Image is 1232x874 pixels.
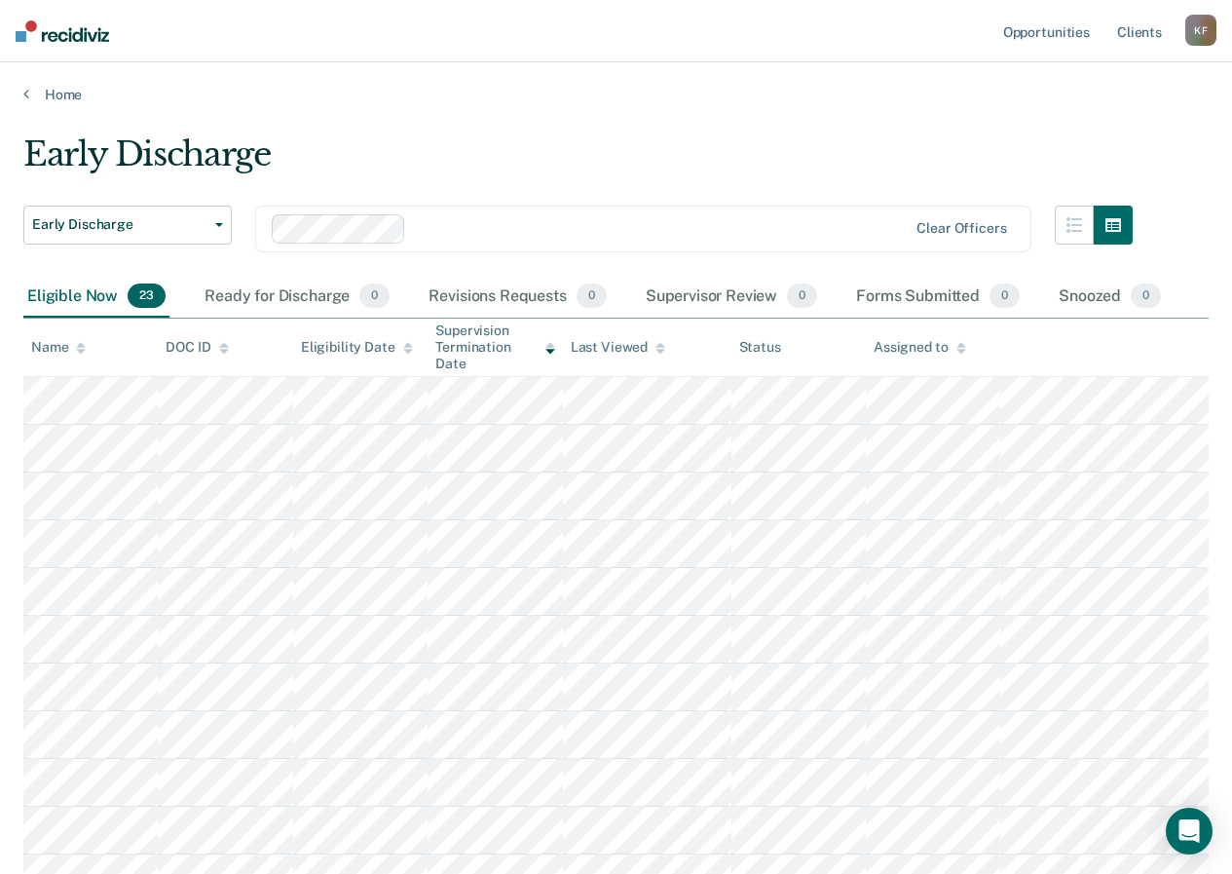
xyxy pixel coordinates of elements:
[128,284,166,309] span: 23
[916,220,1006,237] div: Clear officers
[1166,808,1213,855] div: Open Intercom Messenger
[1185,15,1216,46] button: KF
[1131,284,1161,309] span: 0
[989,284,1020,309] span: 0
[23,86,1209,103] a: Home
[23,134,1133,190] div: Early Discharge
[23,276,169,319] div: Eligible Now23
[1055,276,1165,319] div: Snoozed0
[874,339,965,356] div: Assigned to
[31,339,86,356] div: Name
[739,339,781,356] div: Status
[166,339,228,356] div: DOC ID
[577,284,607,309] span: 0
[359,284,390,309] span: 0
[301,339,413,356] div: Eligibility Date
[852,276,1024,319] div: Forms Submitted0
[435,323,554,371] div: Supervision Termination Date
[642,276,822,319] div: Supervisor Review0
[32,216,207,233] span: Early Discharge
[571,339,665,356] div: Last Viewed
[1185,15,1216,46] div: K F
[16,20,109,42] img: Recidiviz
[425,276,610,319] div: Revisions Requests0
[201,276,393,319] div: Ready for Discharge0
[787,284,817,309] span: 0
[23,206,232,245] button: Early Discharge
